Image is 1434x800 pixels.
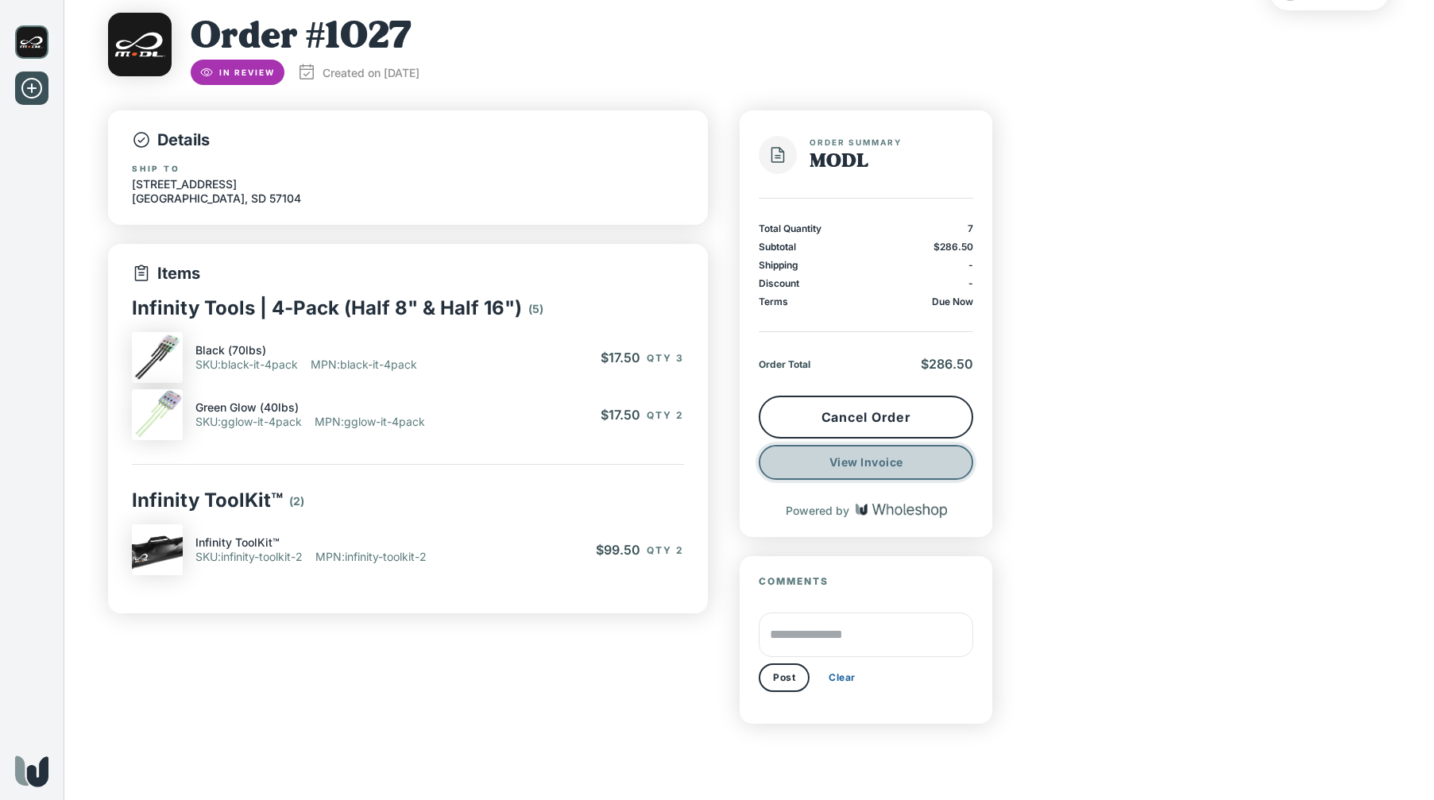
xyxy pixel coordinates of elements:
span: $286.50 [921,356,973,372]
h1: MODL [810,152,980,172]
span: Qty 2 [647,544,684,556]
p: Infinity ToolKit™ [132,489,283,512]
span: Comments [759,575,829,587]
button: Cancel Order [759,396,973,439]
p: SKU : gglow-it-4pack [195,415,302,429]
span: $99.50 [596,542,640,558]
p: - [968,277,973,289]
p: SKU : black-it-4pack [195,357,298,372]
p: ( 5 ) [528,299,543,319]
img: MODL logo [108,13,172,76]
img: Wholeshop logo [15,756,48,787]
p: Discount [759,277,799,289]
p: Items [132,263,684,284]
span: In Review [210,68,284,77]
img: MODL logo [15,25,48,59]
p: Green Glow (40lbs) [195,400,299,415]
span: Qty 2 [647,409,684,421]
p: 7 [968,222,973,234]
img: 4-Pack___Green_Glow.png [132,389,183,440]
span: $286.50 [933,241,973,253]
button: Clear [816,665,868,690]
p: Subtotal [759,241,796,253]
label: Ship to [132,163,180,174]
p: [GEOGRAPHIC_DATA] , SD 57104 [132,191,301,206]
p: Created on [DATE] [323,64,419,81]
p: MPN : infinity-toolkit-2 [315,550,427,564]
p: Details [132,129,684,150]
span: $17.50 [601,350,640,365]
p: ( 2 ) [289,491,304,512]
p: [STREET_ADDRESS] [132,177,301,191]
img: a2.png [132,524,183,575]
span: Order Summary [810,137,980,147]
span: Qty 3 [647,352,684,364]
p: - [968,259,973,271]
p: Powered by [786,504,849,517]
p: Terms [759,296,788,307]
img: Wholeshop logo [856,504,947,518]
span: $17.50 [601,407,640,423]
p: Black (70lbs) [195,343,266,357]
button: View Invoice [759,445,973,480]
h1: Order # 1027 [191,13,419,60]
p: Due Now [932,296,973,307]
img: 4-Pack_Black.png [132,332,183,383]
p: Infinity Tools | 4-Pack (Half 8" & Half 16") [132,296,522,319]
p: Total Quantity [759,222,821,234]
p: MPN : black-it-4pack [311,357,417,372]
p: MPN : gglow-it-4pack [315,415,425,429]
p: Order Total [759,358,810,370]
button: Post [759,663,810,692]
p: Infinity ToolKit™ [195,535,280,550]
p: Shipping [759,259,798,271]
p: SKU : infinity-toolkit-2 [195,550,303,564]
